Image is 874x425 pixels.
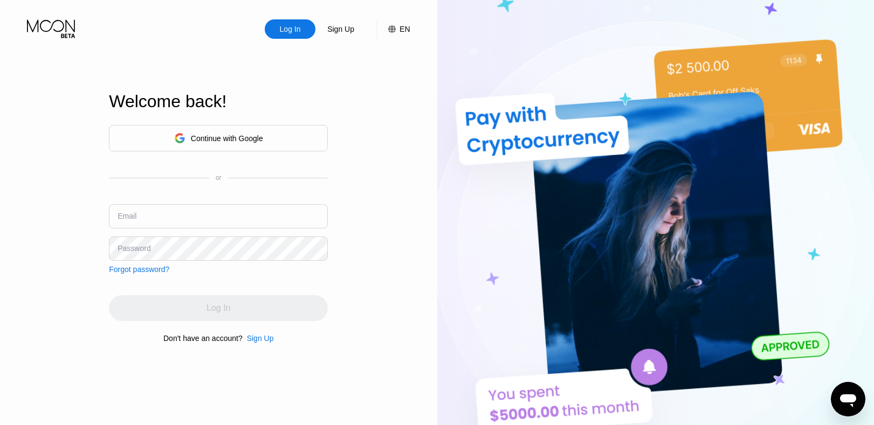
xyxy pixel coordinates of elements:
[109,265,169,274] div: Forgot password?
[279,24,302,34] div: Log In
[118,212,136,220] div: Email
[163,334,243,343] div: Don't have an account?
[400,25,410,33] div: EN
[377,19,410,39] div: EN
[315,19,366,39] div: Sign Up
[326,24,355,34] div: Sign Up
[831,382,865,416] iframe: Button to launch messaging window
[265,19,315,39] div: Log In
[109,125,328,151] div: Continue with Google
[247,334,274,343] div: Sign Up
[191,134,263,143] div: Continue with Google
[216,174,222,182] div: or
[243,334,274,343] div: Sign Up
[118,244,150,253] div: Password
[109,92,328,112] div: Welcome back!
